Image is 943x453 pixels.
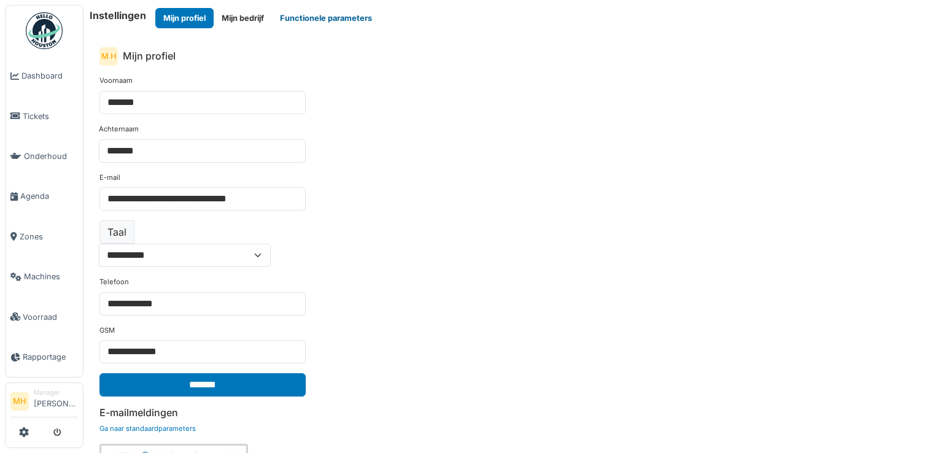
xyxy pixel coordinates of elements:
[6,176,83,216] a: Agenda
[21,70,78,82] span: Dashboard
[214,8,272,28] button: Mijn bedrijf
[24,271,78,282] span: Machines
[90,10,146,21] h6: Instellingen
[23,351,78,363] span: Rapportage
[99,172,120,183] label: E-mail
[6,217,83,257] a: Zones
[99,47,118,66] div: M H
[20,190,78,202] span: Agenda
[272,8,380,28] button: Functionele parameters
[10,388,78,417] a: MH Manager[PERSON_NAME]
[99,75,133,86] label: Voornaam
[99,325,115,336] label: GSM
[99,407,927,419] h6: E-mailmeldingen
[99,424,196,433] a: Ga naar standaardparameters
[6,56,83,96] a: Dashboard
[34,388,78,397] div: Manager
[26,12,63,49] img: Badge_color-CXgf-gQk.svg
[23,110,78,122] span: Tickets
[99,220,134,244] label: Taal
[24,150,78,162] span: Onderhoud
[155,8,214,28] button: Mijn profiel
[6,96,83,136] a: Tickets
[10,392,29,411] li: MH
[23,311,78,323] span: Voorraad
[99,124,139,134] label: Achternaam
[6,136,83,176] a: Onderhoud
[6,257,83,296] a: Machines
[99,277,129,287] label: Telefoon
[6,337,83,377] a: Rapportage
[123,50,176,62] h6: Mijn profiel
[6,296,83,336] a: Voorraad
[34,388,78,414] li: [PERSON_NAME]
[20,231,78,242] span: Zones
